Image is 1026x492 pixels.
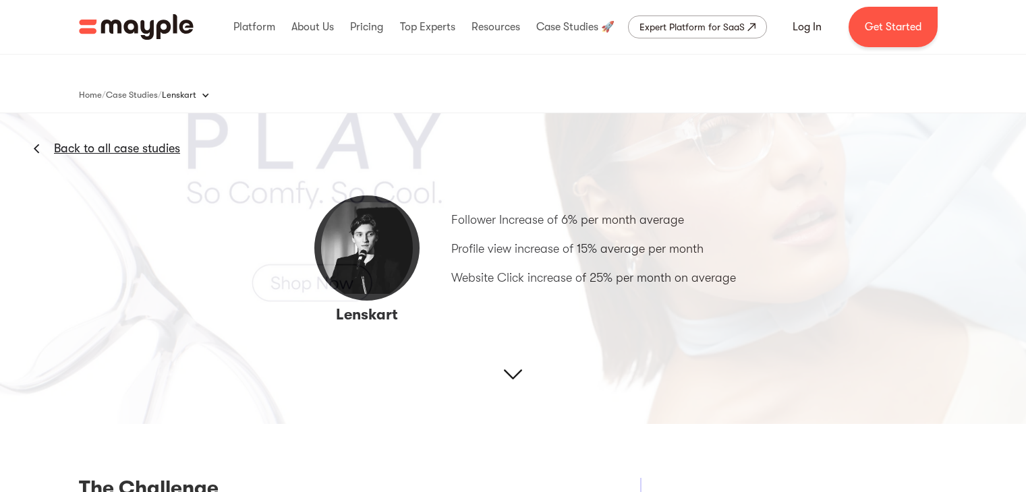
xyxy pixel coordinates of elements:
div: Expert Platform for SaaS [639,19,745,35]
div: / [158,88,162,102]
a: home [79,14,194,40]
div: / [102,88,106,102]
a: Case Studies [106,87,158,103]
a: Back to all case studies [54,140,180,156]
div: Pricing [347,5,387,49]
div: Platform [230,5,279,49]
a: Expert Platform for SaaS [628,16,767,38]
div: Lenskart [162,88,196,102]
div: Top Experts [397,5,459,49]
img: Mayple logo [79,14,194,40]
a: Get Started [849,7,938,47]
div: Resources [468,5,523,49]
div: About Us [288,5,337,49]
a: Log In [776,11,838,43]
div: Lenskart [162,82,223,109]
a: Home [79,87,102,103]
